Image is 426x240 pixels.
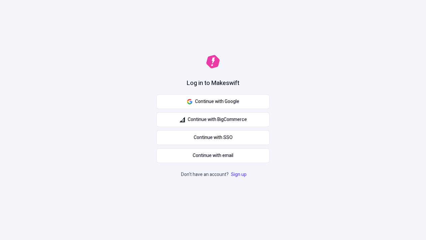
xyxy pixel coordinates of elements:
p: Don't have an account? [181,171,248,178]
button: Continue with BigCommerce [156,112,270,127]
span: Continue with BigCommerce [188,116,247,123]
h1: Log in to Makeswift [187,79,239,88]
a: Continue with SSO [156,130,270,145]
button: Continue with Google [156,94,270,109]
span: Continue with Google [195,98,239,105]
span: Continue with email [193,152,233,159]
a: Sign up [230,171,248,178]
button: Continue with email [156,148,270,163]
